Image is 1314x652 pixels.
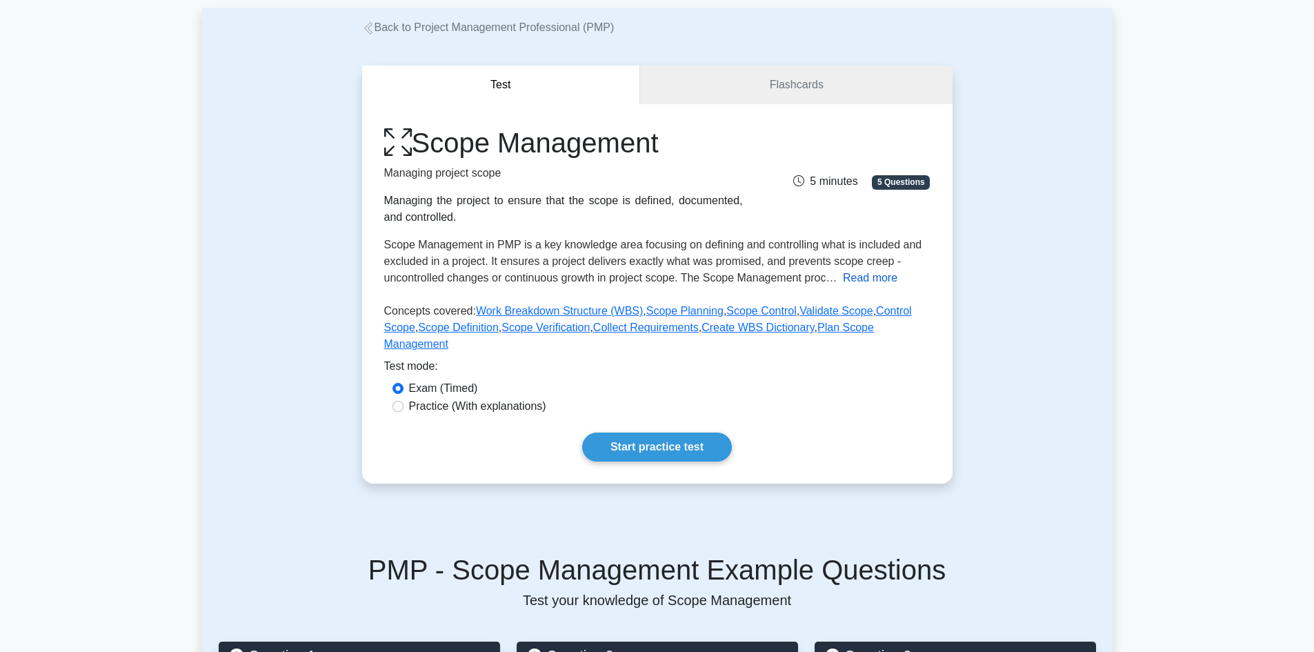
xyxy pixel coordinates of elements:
[362,21,615,33] a: Back to Project Management Professional (PMP)
[384,303,930,358] p: Concepts covered: , , , , , , , , ,
[418,322,499,333] a: Scope Definition
[501,322,590,333] a: Scope Verification
[843,270,897,286] button: Read more
[726,305,796,317] a: Scope Control
[384,126,743,159] h1: Scope Management
[384,358,930,380] div: Test mode:
[384,192,743,226] div: Managing the project to ensure that the scope is defined, documented, and controlled.
[384,239,922,284] span: Scope Management in PMP is a key knowledge area focusing on defining and controlling what is incl...
[799,305,873,317] a: Validate Scope
[409,380,478,397] label: Exam (Timed)
[640,66,952,105] a: Flashcards
[476,305,643,317] a: Work Breakdown Structure (WBS)
[646,305,724,317] a: Scope Planning
[219,592,1096,609] p: Test your knowledge of Scope Management
[593,322,699,333] a: Collect Requirements
[362,66,641,105] button: Test
[409,398,546,415] label: Practice (With explanations)
[793,175,857,187] span: 5 minutes
[384,165,743,181] p: Managing project scope
[582,433,732,462] a: Start practice test
[701,322,814,333] a: Create WBS Dictionary
[872,175,930,189] span: 5 Questions
[219,553,1096,586] h5: PMP - Scope Management Example Questions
